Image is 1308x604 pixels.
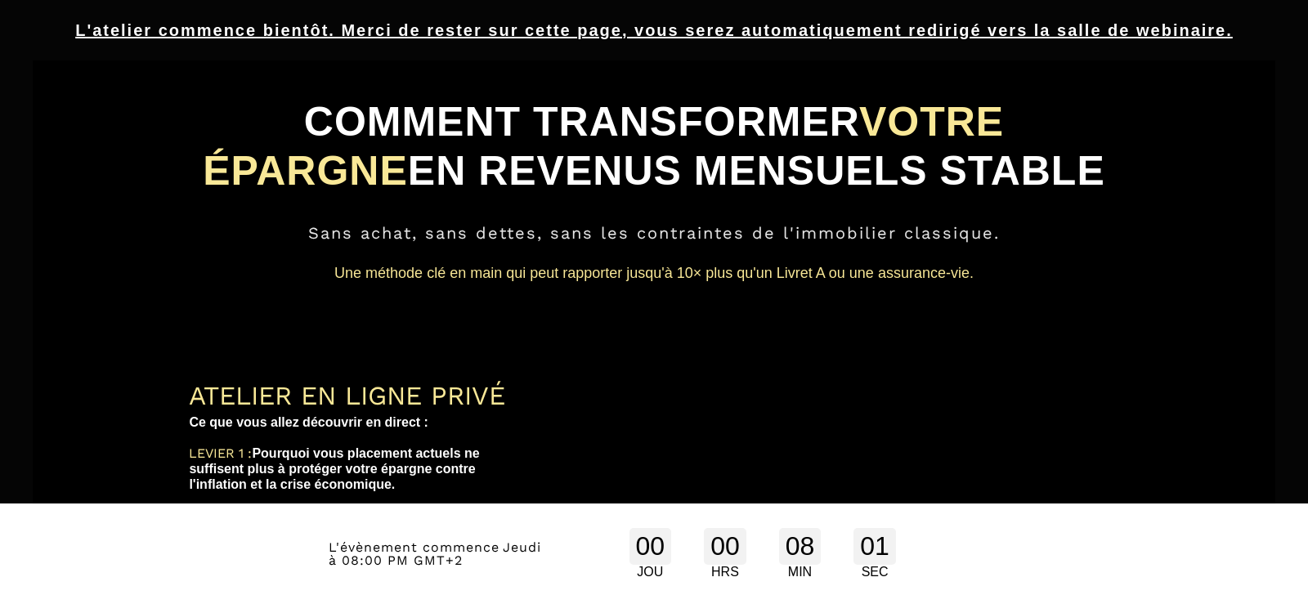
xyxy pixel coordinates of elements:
[329,539,541,568] span: Jeudi à 08:00 PM GMT+2
[704,528,746,565] div: 00
[779,528,822,565] div: 08
[189,415,428,429] b: Ce que vous allez découvrir en direct :
[308,223,1000,243] span: Sans achat, sans dettes, sans les contraintes de l'immobilier classique.
[853,528,896,565] div: 01
[189,380,518,411] div: ATELIER EN LIGNE PRIVÉ
[629,528,672,565] div: 00
[779,565,822,579] div: MIN
[189,89,1118,204] h1: COMMENT TRANSFORMER EN REVENUS MENSUELS STABLE
[189,446,483,491] b: Pourquoi vous placement actuels ne suffisent plus à protéger votre épargne contre l'inflation et ...
[329,539,499,555] span: L'évènement commence
[334,265,974,281] span: Une méthode clé en main qui peut rapporter jusqu'à 10× plus qu'un Livret A ou une assurance-vie.
[853,565,896,579] div: SEC
[75,21,1233,39] u: L'atelier commence bientôt. Merci de rester sur cette page, vous serez automatiquement redirigé v...
[629,565,672,579] div: JOU
[704,565,746,579] div: HRS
